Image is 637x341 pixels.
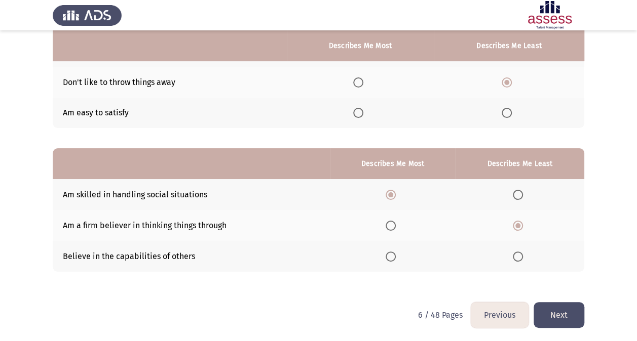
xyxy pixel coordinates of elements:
[513,220,527,230] mat-radio-group: Select an option
[456,148,584,179] th: Describes Me Least
[502,77,516,87] mat-radio-group: Select an option
[53,210,330,241] td: Am a firm believer in thinking things through
[53,241,330,272] td: Believe in the capabilities of others
[53,179,330,210] td: Am skilled in handling social situations
[418,310,463,320] p: 6 / 48 Pages
[515,1,584,29] img: Assessment logo of Development Assessment R1 (EN/AR)
[53,1,122,29] img: Assess Talent Management logo
[386,251,400,261] mat-radio-group: Select an option
[386,220,400,230] mat-radio-group: Select an option
[513,251,527,261] mat-radio-group: Select an option
[386,189,400,199] mat-radio-group: Select an option
[534,302,584,328] button: load next page
[353,108,367,117] mat-radio-group: Select an option
[287,30,434,61] th: Describes Me Most
[53,98,287,129] td: Am easy to satisfy
[330,148,456,179] th: Describes Me Most
[434,30,584,61] th: Describes Me Least
[353,77,367,87] mat-radio-group: Select an option
[502,108,516,117] mat-radio-group: Select an option
[513,189,527,199] mat-radio-group: Select an option
[53,67,287,98] td: Don't like to throw things away
[471,302,529,328] button: load previous page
